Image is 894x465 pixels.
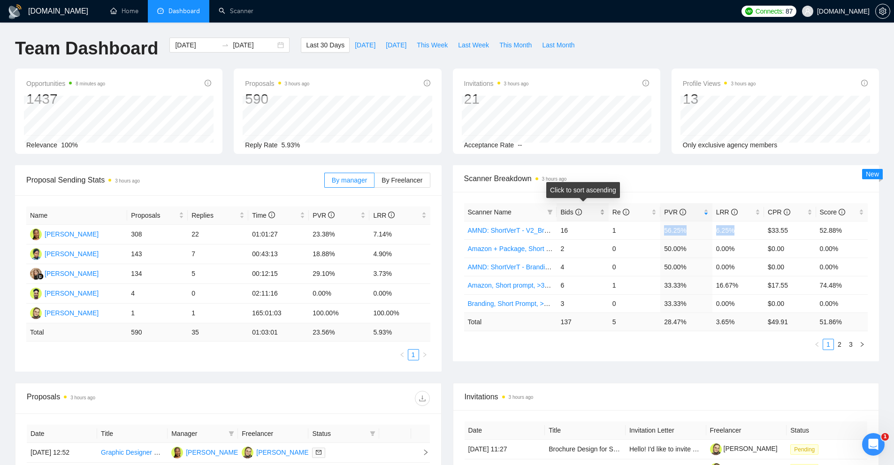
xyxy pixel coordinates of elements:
div: 13 [683,90,756,108]
td: 16.67% [712,276,764,294]
td: 5 [609,313,660,331]
th: Date [27,425,97,443]
td: 137 [557,313,608,331]
img: JA [30,288,42,299]
span: mail [316,450,321,455]
td: 100.00% [369,304,430,323]
span: right [859,342,865,347]
a: 1 [823,339,833,350]
div: [PERSON_NAME] [186,447,240,457]
a: KY[PERSON_NAME] [30,269,99,277]
span: 100% [61,141,78,149]
a: setting [875,8,890,15]
span: Last Month [542,40,574,50]
th: Date [465,421,545,440]
span: info-circle [424,80,430,86]
button: setting [875,4,890,19]
td: 0.00% [816,239,868,258]
span: filter [370,431,375,436]
img: AS [30,307,42,319]
span: By Freelancer [382,176,422,184]
li: Next Page [419,349,430,360]
td: 50.00% [660,258,712,276]
span: Proposal Sending Stats [26,174,324,186]
button: [DATE] [381,38,412,53]
a: Amazon, Short prompt, >35$/h, no agency [468,282,591,289]
span: Time [252,212,275,219]
td: 0.00% [712,258,764,276]
li: Previous Page [397,349,408,360]
td: 3 [557,294,608,313]
td: 1 [127,304,188,323]
a: Brochure Design for SAAS Product [549,445,651,453]
span: right [415,449,429,456]
td: 5.93 % [369,323,430,342]
span: 5.93% [282,141,300,149]
td: 23.38% [309,225,369,244]
span: Reply Rate [245,141,277,149]
img: D [171,447,183,458]
span: Connects: [756,6,784,16]
a: Amazon + Package, Short prompt, >35$/h, no agency [468,245,625,252]
time: 3 hours ago [504,81,529,86]
span: Scanner Breakdown [464,173,868,184]
input: End date [233,40,275,50]
span: filter [545,205,555,219]
li: Previous Page [811,339,823,350]
a: JA[PERSON_NAME] [30,289,99,297]
a: AO[PERSON_NAME] [30,250,99,257]
td: 02:11:16 [248,284,309,304]
span: info-circle [731,209,738,215]
th: Title [97,425,168,443]
time: 3 hours ago [70,395,95,400]
td: 1 [188,304,248,323]
a: homeHome [110,7,138,15]
button: left [397,349,408,360]
span: info-circle [839,209,845,215]
td: [DATE] 12:52 [27,443,97,463]
button: Last 30 Days [301,38,350,53]
button: right [856,339,868,350]
td: Total [464,313,557,331]
td: 0.00% [309,284,369,304]
img: KY [30,268,42,280]
a: AMND: ShortVerT - Branding + Package, Short Prompt, >36$/h, no agency [468,263,686,271]
time: 3 hours ago [115,178,140,183]
span: Invitations [465,391,868,403]
td: 35 [188,323,248,342]
button: Last Month [537,38,580,53]
div: 21 [464,90,529,108]
td: 2 [557,239,608,258]
iframe: Intercom live chat [862,433,885,456]
td: 308 [127,225,188,244]
td: 165:01:03 [248,304,309,323]
span: filter [229,431,234,436]
span: This Month [499,40,532,50]
td: 0.00% [712,239,764,258]
a: D[PERSON_NAME] [171,448,240,456]
span: Score [820,208,845,216]
td: 23.56 % [309,323,369,342]
td: 51.86 % [816,313,868,331]
td: 0 [609,294,660,313]
td: 100.00% [309,304,369,323]
li: 1 [823,339,834,350]
time: 3 hours ago [509,395,534,400]
img: c1ANJdDIEFa5DN5yolPp7_u0ZhHZCEfhnwVqSjyrCV9hqZg5SCKUb7hD_oUrqvcJOM [710,443,722,455]
td: 590 [127,323,188,342]
span: Only exclusive agency members [683,141,778,149]
li: 1 [408,349,419,360]
span: 87 [786,6,793,16]
span: info-circle [205,80,211,86]
td: 143 [127,244,188,264]
td: 01:03:01 [248,323,309,342]
span: LRR [716,208,738,216]
div: [PERSON_NAME] [45,249,99,259]
td: $33.55 [764,221,816,239]
time: 3 hours ago [731,81,756,86]
span: Bids [560,208,581,216]
td: $ 49.91 [764,313,816,331]
img: logo [8,4,23,19]
span: Proposals [131,210,177,221]
span: -- [518,141,522,149]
